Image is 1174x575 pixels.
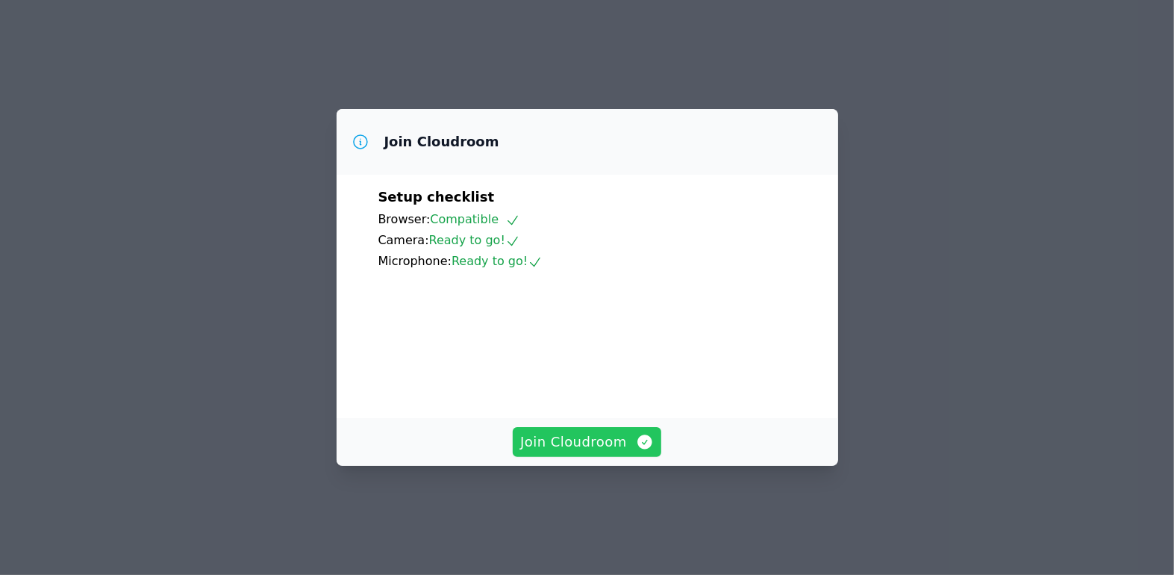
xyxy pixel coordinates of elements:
[429,233,520,247] span: Ready to go!
[452,254,543,268] span: Ready to go!
[378,189,495,205] span: Setup checklist
[520,432,654,453] span: Join Cloudroom
[430,212,520,226] span: Compatible
[378,254,452,268] span: Microphone:
[378,233,429,247] span: Camera:
[378,212,431,226] span: Browser:
[384,133,499,151] h3: Join Cloudroom
[513,427,661,457] button: Join Cloudroom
